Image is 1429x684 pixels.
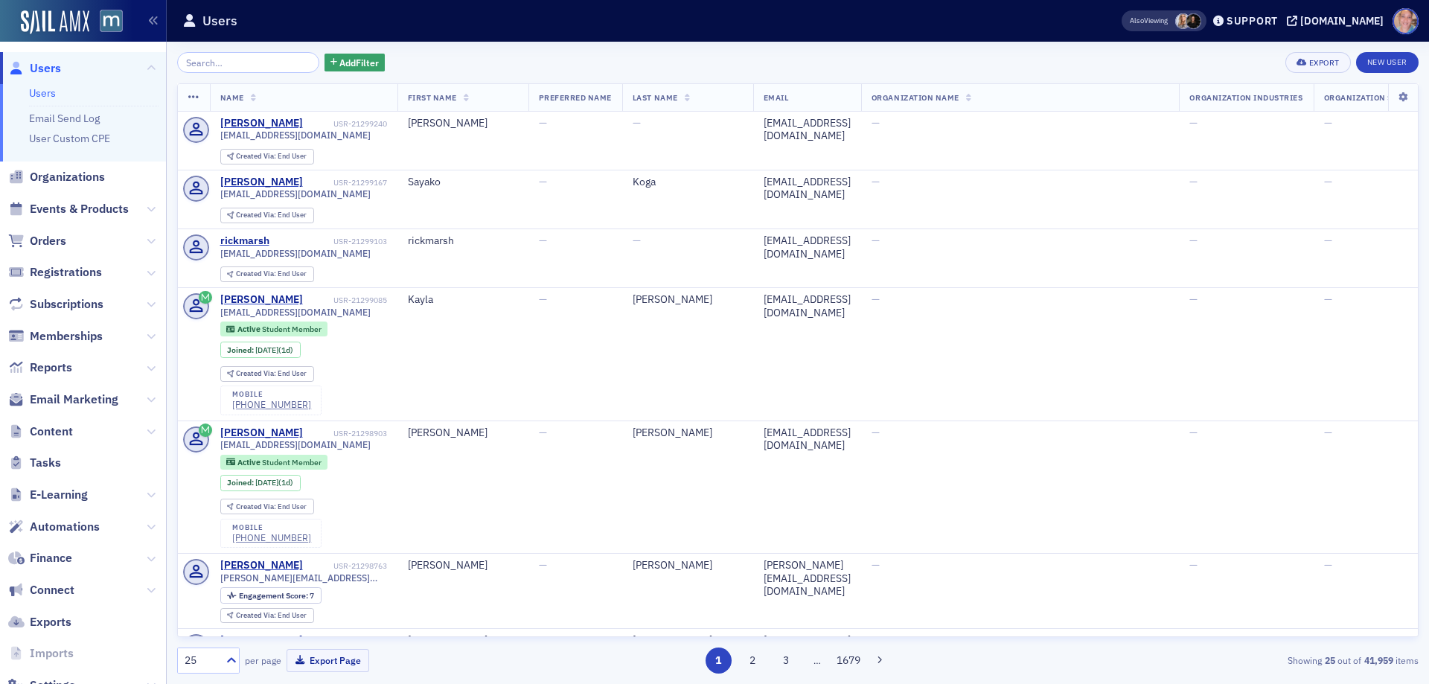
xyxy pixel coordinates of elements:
[1015,653,1419,667] div: Showing out of items
[236,269,278,278] span: Created Via :
[764,559,851,598] div: [PERSON_NAME][EMAIL_ADDRESS][DOMAIN_NAME]
[408,92,457,103] span: First Name
[220,559,303,572] div: [PERSON_NAME]
[236,610,278,620] span: Created Via :
[30,359,72,376] span: Reports
[220,426,303,440] div: [PERSON_NAME]
[408,634,518,648] div: [PERSON_NAME]
[30,645,74,662] span: Imports
[1309,59,1340,67] div: Export
[408,117,518,130] div: [PERSON_NAME]
[237,457,262,467] span: Active
[21,10,89,34] img: SailAMX
[1324,558,1332,572] span: —
[1324,293,1332,306] span: —
[1227,14,1278,28] div: Support
[245,653,281,667] label: per page
[262,457,322,467] span: Student Member
[30,60,61,77] span: Users
[30,233,66,249] span: Orders
[220,475,301,491] div: Joined: 2025-09-07 00:00:00
[1322,653,1337,667] strong: 25
[255,478,293,488] div: (1d)
[739,648,765,674] button: 2
[220,208,314,223] div: Created Via: End User
[539,558,547,572] span: —
[872,293,880,306] span: —
[30,391,118,408] span: Email Marketing
[339,56,379,69] span: Add Filter
[408,234,518,248] div: rickmarsh
[8,233,66,249] a: Orders
[100,10,123,33] img: SailAMX
[539,234,547,247] span: —
[262,324,322,334] span: Student Member
[30,169,105,185] span: Organizations
[287,649,369,672] button: Export Page
[872,426,880,439] span: —
[232,399,311,410] a: [PHONE_NUMBER]
[8,455,61,471] a: Tasks
[872,558,880,572] span: —
[236,502,278,511] span: Created Via :
[408,559,518,572] div: [PERSON_NAME]
[8,582,74,598] a: Connect
[255,345,293,355] div: (1d)
[1324,633,1332,647] span: —
[226,457,321,467] a: Active Student Member
[872,175,880,188] span: —
[220,248,371,259] span: [EMAIL_ADDRESS][DOMAIN_NAME]
[220,587,322,604] div: Engagement Score: 7
[220,455,328,470] div: Active: Active: Student Member
[764,634,851,660] div: [EMAIL_ADDRESS][DOMAIN_NAME]
[1186,13,1201,29] span: Lauren McDonough
[220,439,371,450] span: [EMAIL_ADDRESS][DOMAIN_NAME]
[236,211,307,220] div: End User
[408,176,518,189] div: Sayako
[272,237,387,246] div: USR-21299103
[220,176,303,189] a: [PERSON_NAME]
[29,112,100,125] a: Email Send Log
[633,634,743,648] div: [PERSON_NAME]
[220,572,387,584] span: [PERSON_NAME][EMAIL_ADDRESS][DOMAIN_NAME]
[8,201,129,217] a: Events & Products
[30,519,100,535] span: Automations
[764,176,851,202] div: [EMAIL_ADDRESS][DOMAIN_NAME]
[220,293,303,307] a: [PERSON_NAME]
[408,293,518,307] div: Kayla
[255,345,278,355] span: [DATE]
[633,234,641,247] span: —
[232,532,311,543] a: [PHONE_NUMBER]
[305,295,387,305] div: USR-21299085
[305,429,387,438] div: USR-21298903
[8,487,88,503] a: E-Learning
[325,54,386,72] button: AddFilter
[539,426,547,439] span: —
[8,296,103,313] a: Subscriptions
[255,477,278,488] span: [DATE]
[8,614,71,630] a: Exports
[8,550,72,566] a: Finance
[1324,426,1332,439] span: —
[1285,52,1350,73] button: Export
[236,612,307,620] div: End User
[764,293,851,319] div: [EMAIL_ADDRESS][DOMAIN_NAME]
[706,648,732,674] button: 1
[305,561,387,571] div: USR-21298763
[227,345,255,355] span: Joined :
[220,234,269,248] div: rickmarsh
[539,116,547,130] span: —
[836,648,862,674] button: 1679
[633,176,743,189] div: Koga
[220,366,314,382] div: Created Via: End User
[220,307,371,318] span: [EMAIL_ADDRESS][DOMAIN_NAME]
[220,608,314,624] div: Created Via: End User
[232,390,311,399] div: mobile
[539,633,547,647] span: —
[220,117,303,130] a: [PERSON_NAME]
[1189,633,1198,647] span: —
[8,359,72,376] a: Reports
